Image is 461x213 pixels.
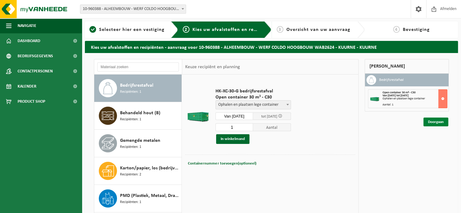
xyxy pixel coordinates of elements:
span: Karton/papier, los (bedrijven) [120,165,180,172]
span: Recipiënten: 2 [120,172,141,178]
span: Open container 30 m³ - C30 [382,91,416,94]
span: 10-960388 - ALHEEMBOUW - WERF COLDO HOOGBOUW WAB2624 - KUURNE - KUURNE [80,5,186,13]
span: Containernummer toevoegen(optioneel) [188,161,256,165]
button: Containernummer toevoegen(optioneel) [187,159,257,168]
span: Kalender [18,79,36,94]
span: Bevestiging [403,27,430,32]
div: Keuze recipiënt en planning [182,59,243,75]
span: Gemengde metalen [120,137,160,144]
span: Ophalen en plaatsen lege container [215,100,291,109]
span: Selecteer hier een vestiging [99,27,165,32]
span: Bedrijfsrestafval [120,82,153,89]
span: HK-XC-30-G bedrijfsrestafval [215,88,291,94]
span: 3 [277,26,283,33]
span: PMD (Plastiek, Metaal, Drankkartons) (bedrijven) [120,192,180,199]
h2: Kies uw afvalstoffen en recipiënten - aanvraag voor 10-960388 - ALHEEMBOUW - WERF COLDO HOOGBOUW ... [85,41,458,53]
span: Behandeld hout (B) [120,109,160,117]
div: Aantal: 1 [382,103,447,106]
span: Recipiënten: 1 [120,144,141,150]
span: Bedrijfsgegevens [18,48,53,64]
div: Ophalen en plaatsen lege container [382,97,447,100]
span: Overzicht van uw aanvraag [286,27,350,32]
a: Doorgaan [423,118,448,126]
button: Behandeld hout (B) Recipiënten: 1 [94,102,182,130]
span: Recipiënten: 1 [120,117,141,122]
span: Open container 30 m³ - C30 [215,94,291,100]
span: Contactpersonen [18,64,53,79]
button: In winkelmand [216,134,249,144]
input: Materiaal zoeken [97,62,179,72]
span: tot [DATE] [261,115,277,118]
h3: Bedrijfsrestafval [379,75,404,85]
span: 2 [183,26,189,33]
span: Aantal [253,123,291,131]
span: Ophalen en plaatsen lege container [216,101,291,109]
span: Recipiënten: 1 [120,89,141,95]
button: PMD (Plastiek, Metaal, Drankkartons) (bedrijven) Recipiënten: 1 [94,185,182,212]
button: Gemengde metalen Recipiënten: 1 [94,130,182,157]
span: Kies uw afvalstoffen en recipiënten [192,27,276,32]
input: Selecteer datum [215,112,253,120]
span: 1 [89,26,96,33]
span: Recipiënten: 1 [120,199,141,205]
span: Product Shop [18,94,45,109]
span: Navigatie [18,18,36,33]
strong: Van [DATE] tot [DATE] [382,94,409,97]
a: 1Selecteer hier een vestiging [88,26,166,33]
span: 4 [393,26,400,33]
button: Bedrijfsrestafval Recipiënten: 1 [94,75,182,102]
div: [PERSON_NAME] [365,59,449,74]
span: 10-960388 - ALHEEMBOUW - WERF COLDO HOOGBOUW WAB2624 - KUURNE - KUURNE [80,5,186,14]
button: Karton/papier, los (bedrijven) Recipiënten: 2 [94,157,182,185]
span: Dashboard [18,33,40,48]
